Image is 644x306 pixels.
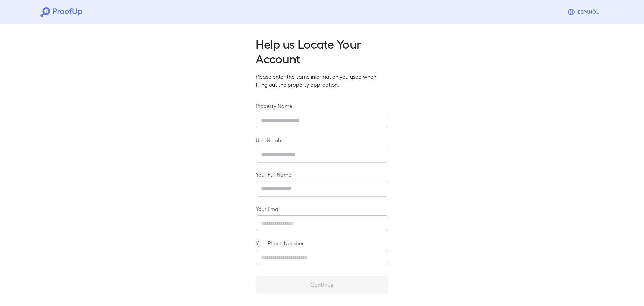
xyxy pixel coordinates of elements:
[256,136,388,144] label: Unit Number
[256,205,388,213] label: Your Email
[256,239,388,247] label: Your Phone Number
[256,102,388,110] label: Property Name
[256,36,388,66] h2: Help us Locate Your Account
[256,73,388,89] p: Please enter the same information you used when filling out the property application.
[565,5,604,19] button: Espanõl
[256,171,388,178] label: Your Full Name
